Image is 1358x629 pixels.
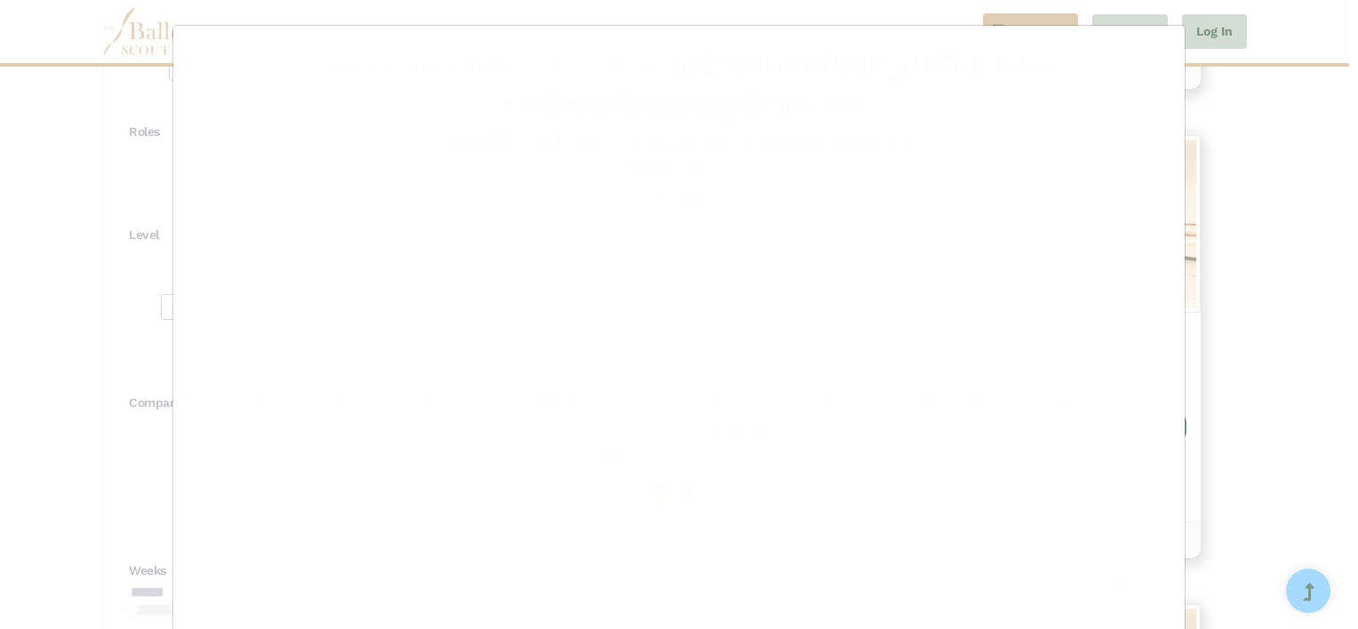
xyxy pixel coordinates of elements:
[561,420,680,439] h5: Company Size: 21 |
[599,452,758,471] h5: Styles: General Classical
[612,158,745,177] h5: [STREET_ADDRESS]
[1009,394,1113,413] h5: Ages unknown |
[679,478,692,506] img: All
[441,132,559,154] a: Visit Website |
[785,394,899,413] h5: Salary Unknown |
[683,420,797,439] h5: Weekly Hours: 30
[613,362,744,378] a: Upcoming Auditions
[391,394,507,413] h5: Height unknown |
[269,47,1089,121] h2: - - Seeking Company Dancers
[510,394,781,413] h5: Exact dates unknown (Weeks unknown) |
[651,184,707,362] img: Logo
[648,478,670,506] img: National
[188,506,1170,529] h4: Description
[308,48,648,82] span: American Midwest Ballet
[241,394,387,413] h5: Hiring level unknown |
[671,48,1036,82] span: [DEMOGRAPHIC_DATA] Job
[1149,47,1170,68] button: Close
[569,132,917,154] a: View Organization & 4 additional auditions
[907,394,1006,413] h5: Not Unionized |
